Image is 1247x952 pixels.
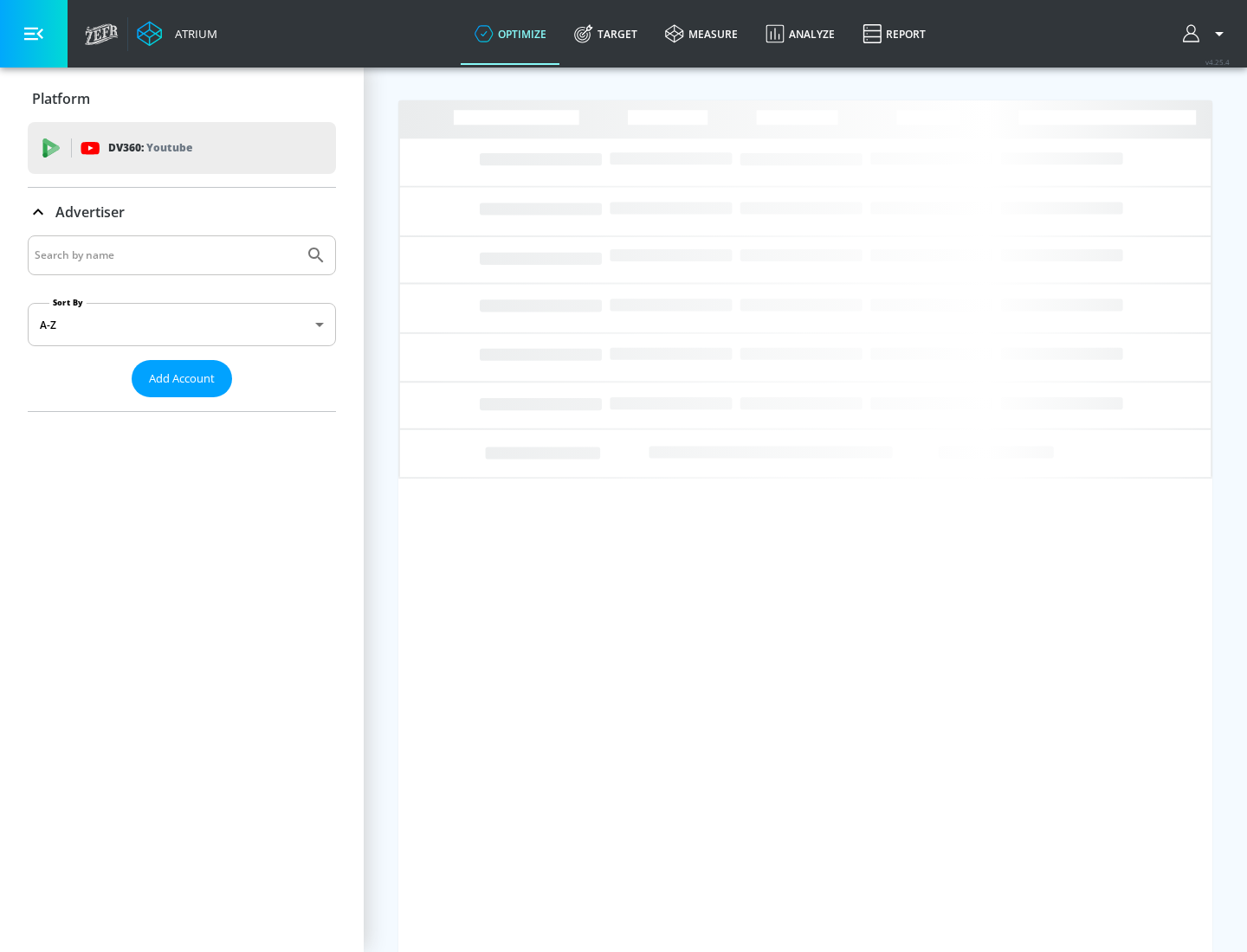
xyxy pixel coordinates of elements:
a: measure [651,3,752,65]
a: Atrium [137,21,217,47]
div: Atrium [168,26,217,42]
p: Platform [32,89,90,108]
p: DV360: [108,138,192,158]
span: v 4.25.4 [1205,57,1230,67]
div: DV360: Youtube [28,122,336,174]
a: optimize [461,3,560,65]
a: Report [849,3,940,65]
div: Platform [28,74,336,123]
p: Youtube [146,138,192,157]
label: Sort By [49,297,87,308]
div: A-Z [28,303,336,346]
div: Advertiser [28,235,336,411]
button: Add Account [132,360,232,397]
nav: list of Advertiser [28,397,336,411]
input: Search by name [35,244,297,267]
div: Advertiser [28,188,336,236]
p: Advertiser [55,203,125,222]
a: Analyze [752,3,849,65]
span: Add Account [149,369,215,389]
a: Target [560,3,651,65]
